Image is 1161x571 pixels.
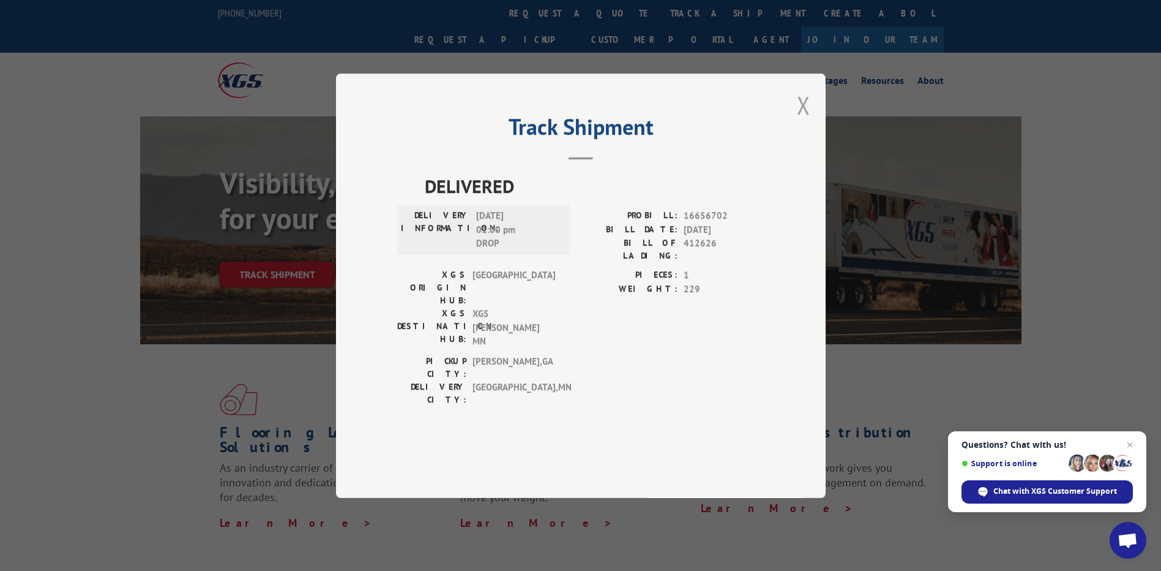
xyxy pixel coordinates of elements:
span: [DATE] 01:00 pm DROP [476,209,559,251]
span: 412626 [684,236,764,262]
span: Close chat [1122,437,1137,452]
span: [GEOGRAPHIC_DATA] [472,268,555,307]
span: [GEOGRAPHIC_DATA] , MN [472,380,555,406]
span: DELIVERED [425,172,764,200]
label: WEIGHT: [581,282,678,296]
label: DELIVERY CITY: [397,380,466,406]
label: PROBILL: [581,209,678,223]
span: [PERSON_NAME] , GA [472,354,555,380]
button: Close modal [797,89,810,121]
span: Chat with XGS Customer Support [993,486,1117,497]
span: XGS [PERSON_NAME] MN [472,307,555,349]
div: Open chat [1110,522,1146,559]
label: DELIVERY INFORMATION: [401,209,470,251]
span: [DATE] [684,222,764,236]
label: PIECES: [581,268,678,282]
label: PICKUP CITY: [397,354,466,380]
div: Chat with XGS Customer Support [961,480,1133,504]
label: XGS DESTINATION HUB: [397,307,466,349]
label: XGS ORIGIN HUB: [397,268,466,307]
span: Support is online [961,459,1064,468]
span: 16656702 [684,209,764,223]
span: 1 [684,268,764,282]
span: 229 [684,282,764,296]
h2: Track Shipment [397,118,764,142]
label: BILL OF LADING: [581,236,678,262]
span: Questions? Chat with us! [961,440,1133,450]
label: BILL DATE: [581,222,678,236]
